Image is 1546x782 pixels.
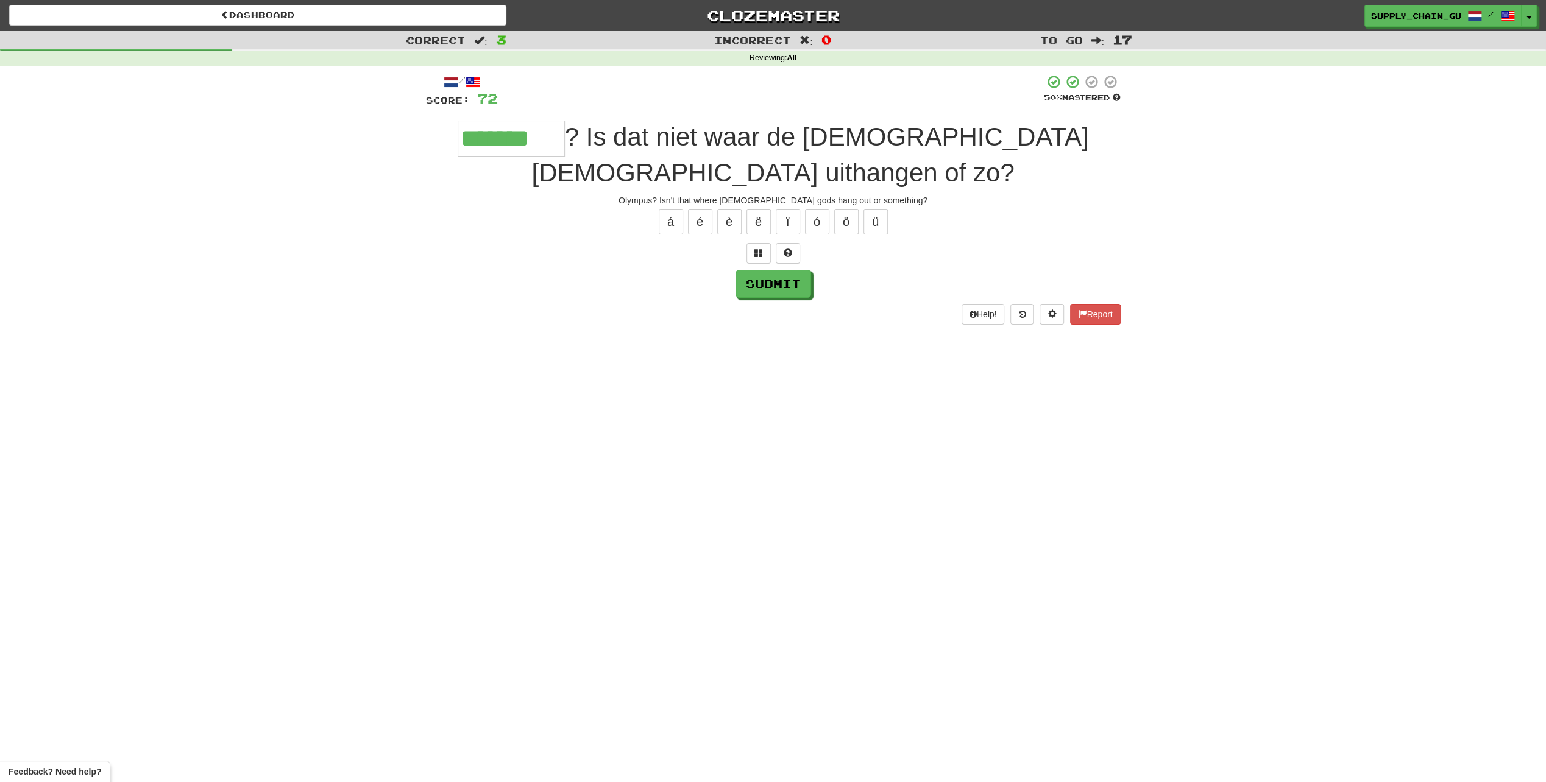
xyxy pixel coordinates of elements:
span: Open feedback widget [9,766,101,778]
button: ü [863,209,888,234]
button: ï [776,209,800,234]
button: Report [1070,304,1120,325]
span: / [1488,10,1494,18]
span: : [800,35,813,46]
span: 3 [496,32,506,47]
button: ö [834,209,859,234]
button: Single letter hint - you only get 1 per sentence and score half the points! alt+h [776,243,800,264]
span: Score: [426,95,470,105]
button: á [659,209,683,234]
button: é [688,209,712,234]
button: Round history (alt+y) [1010,304,1034,325]
button: Help! [962,304,1005,325]
a: Dashboard [9,5,506,26]
span: 17 [1113,32,1132,47]
button: Switch sentence to multiple choice alt+p [746,243,771,264]
span: : [474,35,488,46]
button: Submit [736,270,811,298]
a: Clozemaster [525,5,1022,26]
strong: All [787,54,796,62]
div: Olympus? Isn't that where [DEMOGRAPHIC_DATA] gods hang out or something? [426,194,1121,206]
button: ó [805,209,829,234]
span: 0 [821,32,832,47]
div: / [426,74,498,90]
span: 50 % [1044,93,1062,102]
button: è [717,209,742,234]
span: Supply_Chain_Guy [1371,10,1461,21]
span: ? Is dat niet waar de [DEMOGRAPHIC_DATA] [DEMOGRAPHIC_DATA] uithangen of zo? [531,122,1088,187]
button: ë [746,209,771,234]
span: : [1091,35,1104,46]
a: Supply_Chain_Guy / [1364,5,1522,27]
span: 72 [477,91,498,106]
span: To go [1040,34,1082,46]
span: Incorrect [714,34,791,46]
div: Mastered [1044,93,1121,104]
span: Correct [406,34,466,46]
